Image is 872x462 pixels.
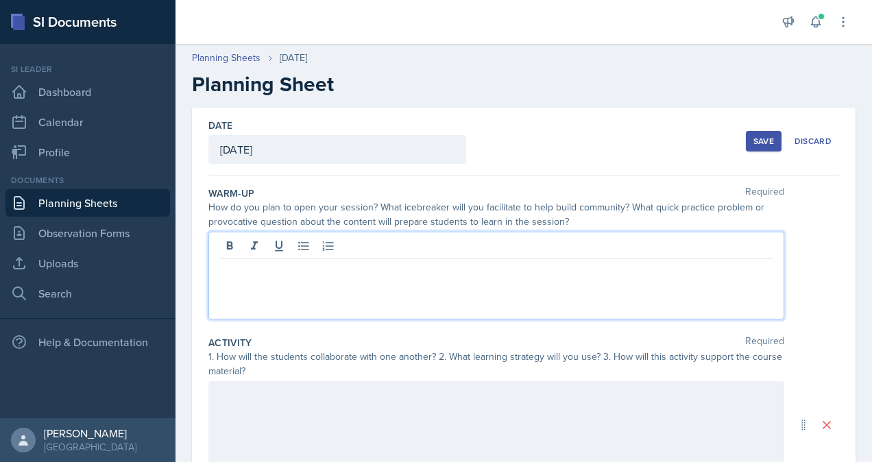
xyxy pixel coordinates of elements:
a: Profile [5,138,170,166]
a: Calendar [5,108,170,136]
label: Warm-Up [208,186,254,200]
div: Documents [5,174,170,186]
button: Discard [787,131,839,151]
div: Si leader [5,63,170,75]
a: Uploads [5,250,170,277]
a: Search [5,280,170,307]
div: Save [753,136,774,147]
a: Planning Sheets [5,189,170,217]
a: Observation Forms [5,219,170,247]
a: Dashboard [5,78,170,106]
label: Activity [208,336,252,350]
div: [PERSON_NAME] [44,426,136,440]
div: [DATE] [280,51,307,65]
div: Discard [795,136,832,147]
a: Planning Sheets [192,51,261,65]
div: Help & Documentation [5,328,170,356]
span: Required [745,336,784,350]
div: 1. How will the students collaborate with one another? 2. What learning strategy will you use? 3.... [208,350,784,378]
h2: Planning Sheet [192,72,856,97]
span: Required [745,186,784,200]
div: How do you plan to open your session? What icebreaker will you facilitate to help build community... [208,200,784,229]
label: Date [208,119,232,132]
div: [GEOGRAPHIC_DATA] [44,440,136,454]
button: Save [746,131,782,151]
